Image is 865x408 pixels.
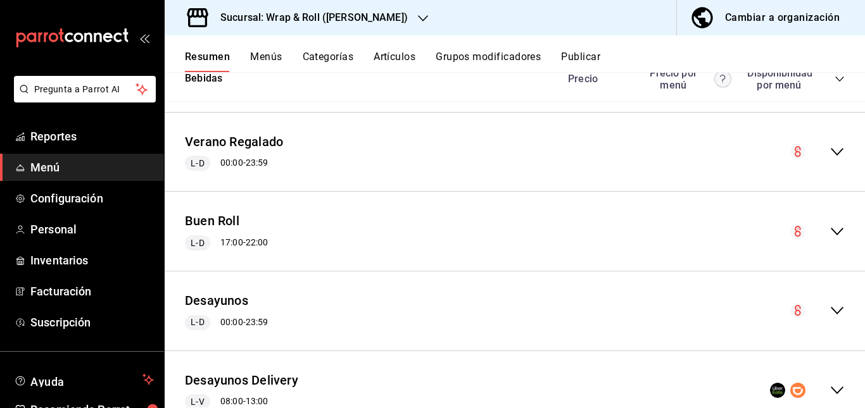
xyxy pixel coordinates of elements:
[30,252,154,269] span: Inventarios
[165,202,865,261] div: collapse-menu-row
[185,315,268,330] div: 00:00 - 23:59
[185,212,239,230] button: Buen Roll
[30,221,154,238] span: Personal
[30,372,137,387] span: Ayuda
[185,371,298,390] button: Desayunos Delivery
[139,33,149,43] button: open_drawer_menu
[30,128,154,145] span: Reportes
[30,159,154,176] span: Menú
[14,76,156,102] button: Pregunta a Parrot AI
[185,133,283,151] button: Verano Regalado
[30,314,154,331] span: Suscripción
[185,292,248,310] button: Desayunos
[725,9,840,27] div: Cambiar a organización
[185,51,865,72] div: navigation tabs
[30,190,154,207] span: Configuración
[185,71,222,86] button: Bebidas
[555,73,636,85] div: Precio
[210,10,408,25] h3: Sucursal: Wrap & Roll ([PERSON_NAME])
[250,51,282,72] button: Menús
[185,156,283,171] div: 00:00 - 23:59
[165,281,865,340] div: collapse-menu-row
[185,51,230,72] button: Resumen
[186,157,209,170] span: L-D
[165,123,865,182] div: collapse-menu-row
[747,67,811,91] div: Disponibilidad por menú
[30,283,154,300] span: Facturación
[835,74,845,84] button: collapse-category-row
[34,83,136,96] span: Pregunta a Parrot AI
[186,316,209,329] span: L-D
[643,67,731,91] div: Precio por menú
[9,92,156,105] a: Pregunta a Parrot AI
[186,237,209,250] span: L-D
[185,235,268,250] div: 17:00 - 22:00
